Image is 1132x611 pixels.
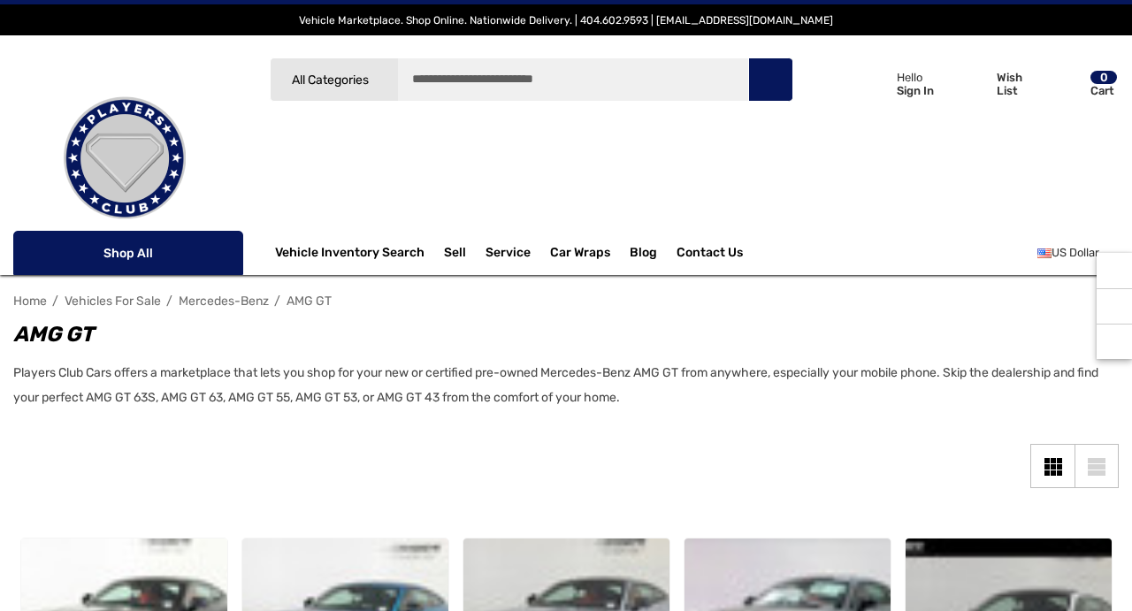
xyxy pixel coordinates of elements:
[371,73,385,87] svg: Icon Arrow Down
[677,245,743,264] a: Contact Us
[952,53,1045,114] a: Wish List Wish List
[1075,444,1119,488] a: List View
[13,294,47,309] a: Home
[275,245,424,264] a: Vehicle Inventory Search
[748,57,792,102] button: Search
[1090,84,1117,97] p: Cart
[630,245,657,264] a: Blog
[444,245,466,264] span: Sell
[997,71,1044,97] p: Wish List
[299,14,833,27] span: Vehicle Marketplace. Shop Online. Nationwide Delivery. | 404.602.9593 | [EMAIL_ADDRESS][DOMAIN_NAME]
[444,235,486,271] a: Sell
[1045,53,1119,122] a: Cart with 0 items
[1105,262,1123,279] svg: Recently Viewed
[486,245,531,264] a: Service
[550,245,610,264] span: Car Wraps
[13,286,1119,317] nav: Breadcrumb
[842,53,943,114] a: Sign in
[33,243,59,263] svg: Icon Line
[1053,72,1080,96] svg: Review Your Cart
[13,318,1101,350] h1: AMG GT
[1097,332,1132,350] svg: Top
[13,231,243,275] p: Shop All
[270,57,398,102] a: All Categories Icon Arrow Down Icon Arrow Up
[550,235,630,271] a: Car Wraps
[960,73,987,97] svg: Wish List
[1090,71,1117,84] p: 0
[65,294,161,309] a: Vehicles For Sale
[862,71,887,95] svg: Icon User Account
[897,71,934,84] p: Hello
[287,294,332,309] a: AMG GT
[36,70,213,247] img: Players Club | Cars For Sale
[13,361,1101,410] p: Players Club Cars offers a marketplace that lets you shop for your new or certified pre-owned Mer...
[1105,297,1123,315] svg: Social Media
[179,294,269,309] a: Mercedes-Benz
[292,73,369,88] span: All Categories
[1030,444,1075,488] a: Grid View
[1037,235,1119,271] a: USD
[211,247,224,259] svg: Icon Arrow Down
[897,84,934,97] p: Sign In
